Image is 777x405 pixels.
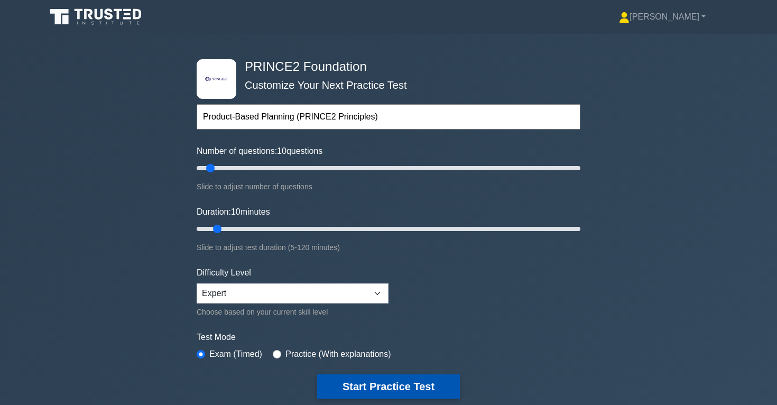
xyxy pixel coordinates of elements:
[197,104,580,130] input: Start typing to filter on topic or concept...
[209,348,262,361] label: Exam (Timed)
[197,241,580,254] div: Slide to adjust test duration (5-120 minutes)
[197,266,251,279] label: Difficulty Level
[197,331,580,344] label: Test Mode
[594,6,731,27] a: [PERSON_NAME]
[317,374,460,399] button: Start Practice Test
[277,146,286,155] span: 10
[285,348,391,361] label: Practice (With explanations)
[197,180,580,193] div: Slide to adjust number of questions
[240,59,529,75] h4: PRINCE2 Foundation
[197,145,322,158] label: Number of questions: questions
[197,206,270,218] label: Duration: minutes
[231,207,240,216] span: 10
[197,306,388,318] div: Choose based on your current skill level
